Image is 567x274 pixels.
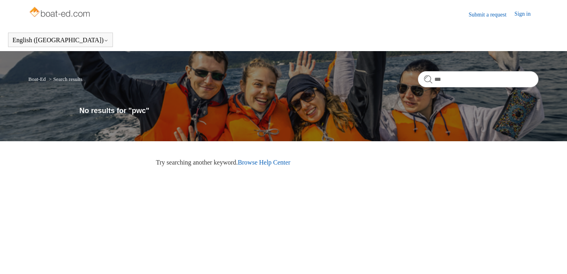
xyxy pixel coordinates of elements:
[29,76,46,82] a: Boat-Ed
[418,71,538,87] input: Search
[238,159,291,166] a: Browse Help Center
[80,105,539,116] h1: No results for "pwc"
[29,5,92,21] img: Boat-Ed Help Center home page
[47,76,82,82] li: Search results
[514,10,538,19] a: Sign in
[29,76,47,82] li: Boat-Ed
[12,37,108,44] button: English ([GEOGRAPHIC_DATA])
[469,10,514,19] a: Submit a request
[156,158,538,167] p: Try searching another keyword.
